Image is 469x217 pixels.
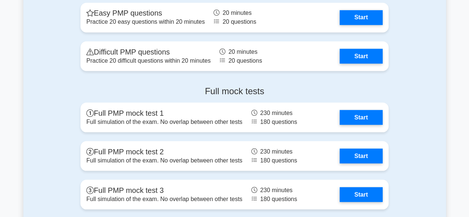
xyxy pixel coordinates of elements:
h4: Full mock tests [80,86,389,96]
a: Start [340,148,383,163]
a: Start [340,49,383,63]
a: Start [340,110,383,125]
a: Start [340,187,383,202]
a: Start [340,10,383,25]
